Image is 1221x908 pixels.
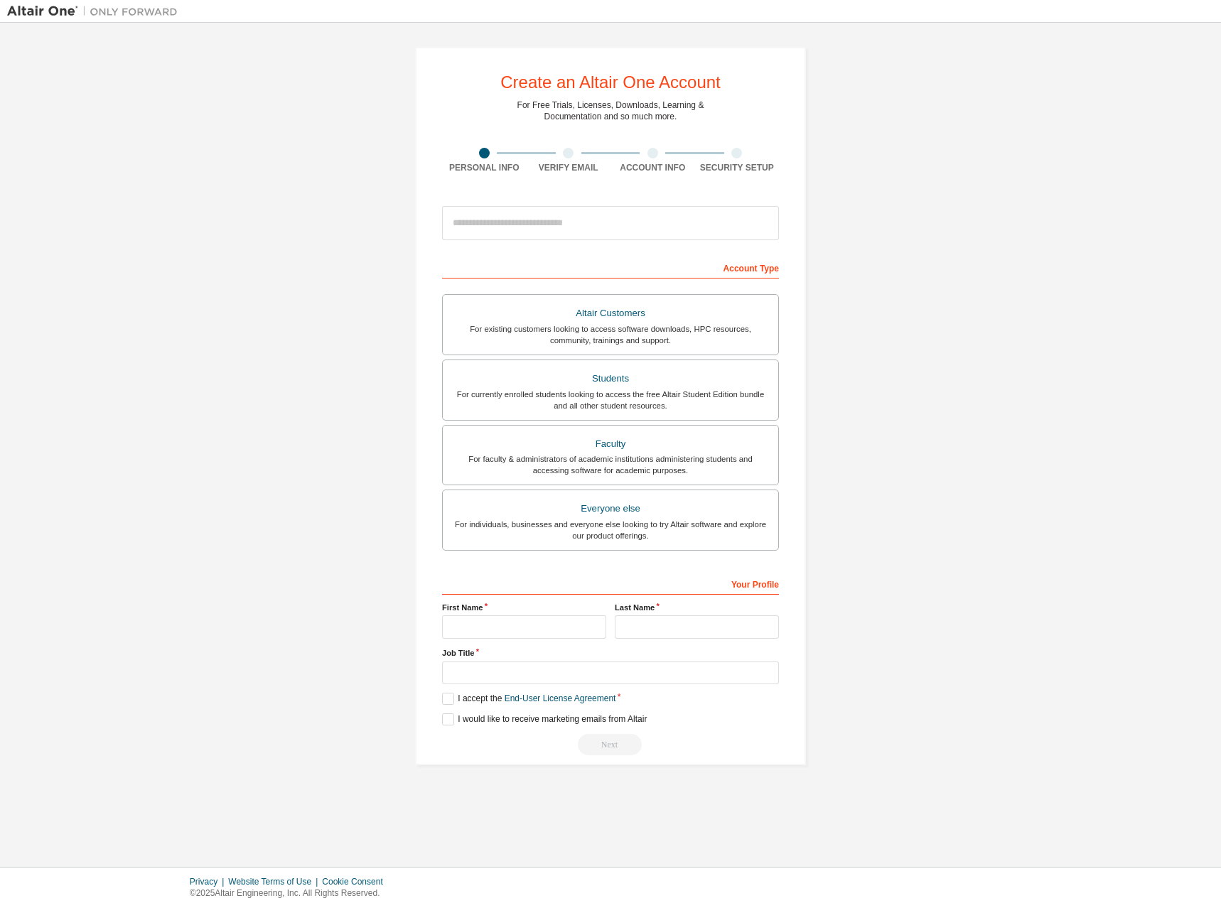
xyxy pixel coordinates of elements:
[451,499,770,519] div: Everyone else
[695,162,780,173] div: Security Setup
[7,4,185,18] img: Altair One
[610,162,695,173] div: Account Info
[527,162,611,173] div: Verify Email
[451,303,770,323] div: Altair Customers
[442,713,647,725] label: I would like to receive marketing emails from Altair
[442,162,527,173] div: Personal Info
[451,369,770,389] div: Students
[442,602,606,613] label: First Name
[322,876,391,887] div: Cookie Consent
[451,323,770,346] div: For existing customers looking to access software downloads, HPC resources, community, trainings ...
[228,876,322,887] div: Website Terms of Use
[517,99,704,122] div: For Free Trials, Licenses, Downloads, Learning & Documentation and so much more.
[442,256,779,279] div: Account Type
[451,453,770,476] div: For faculty & administrators of academic institutions administering students and accessing softwa...
[442,693,615,705] label: I accept the
[451,389,770,411] div: For currently enrolled students looking to access the free Altair Student Edition bundle and all ...
[442,572,779,595] div: Your Profile
[615,602,779,613] label: Last Name
[190,887,392,899] p: © 2025 Altair Engineering, Inc. All Rights Reserved.
[442,734,779,755] div: Read and acccept EULA to continue
[500,74,721,91] div: Create an Altair One Account
[442,647,779,659] label: Job Title
[451,434,770,454] div: Faculty
[190,876,228,887] div: Privacy
[451,519,770,541] div: For individuals, businesses and everyone else looking to try Altair software and explore our prod...
[505,693,616,703] a: End-User License Agreement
